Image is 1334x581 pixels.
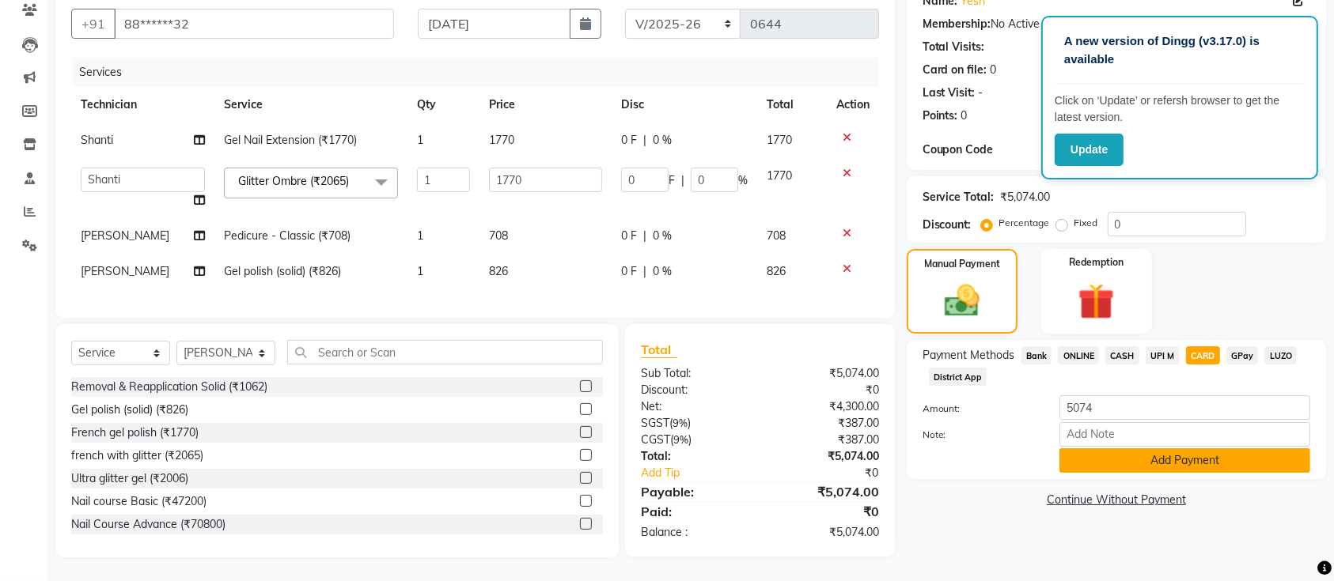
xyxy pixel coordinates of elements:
[81,133,113,147] span: Shanti
[81,264,169,278] span: [PERSON_NAME]
[929,368,987,386] span: District App
[1059,395,1310,420] input: Amount
[653,263,672,280] span: 0 %
[1069,255,1124,270] label: Redemption
[1186,346,1220,364] span: CARD
[629,382,760,398] div: Discount:
[629,432,760,448] div: ( )
[621,132,637,149] span: 0 F
[1001,189,1051,206] div: ₹5,074.00
[489,264,508,278] span: 826
[1064,32,1295,68] p: A new version of Dingg (v3.17.0) is available
[653,228,672,244] span: 0 %
[641,341,677,358] span: Total
[757,87,827,123] th: Total
[629,398,760,415] div: Net:
[629,365,760,382] div: Sub Total:
[643,263,646,280] span: |
[1059,422,1310,447] input: Add Note
[1058,346,1099,364] span: ONLINE
[349,174,356,188] a: x
[991,62,997,78] div: 0
[629,415,760,432] div: ( )
[224,133,357,147] span: Gel Nail Extension (₹1770)
[71,470,188,487] div: Ultra glitter gel (₹2006)
[629,448,760,465] div: Total:
[760,502,890,521] div: ₹0
[417,133,423,147] span: 1
[641,432,670,447] span: CGST
[782,465,891,481] div: ₹0
[224,264,341,278] span: Gel polish (solid) (₹826)
[961,108,968,124] div: 0
[643,132,646,149] span: |
[767,264,786,278] span: 826
[1055,92,1305,126] p: Click on ‘Update’ or refersh browser to get the latest version.
[923,39,985,55] div: Total Visits:
[923,62,987,78] div: Card on file:
[641,416,669,430] span: SGST
[923,108,958,124] div: Points:
[924,257,1000,271] label: Manual Payment
[760,398,890,415] div: ₹4,300.00
[1226,346,1259,364] span: GPay
[923,16,1310,32] div: No Active Membership
[760,524,890,541] div: ₹5,074.00
[71,516,225,533] div: Nail Course Advance (₹70800)
[767,168,792,183] span: 1770
[934,281,991,321] img: _cash.svg
[71,493,207,510] div: Nail course Basic (₹47200)
[760,432,890,448] div: ₹387.00
[760,382,890,398] div: ₹0
[1067,279,1126,324] img: _gift.svg
[738,172,748,189] span: %
[629,524,760,541] div: Balance :
[643,228,646,244] span: |
[910,492,1323,508] a: Continue Without Payment
[71,87,214,123] th: Technician
[767,228,786,243] span: 708
[923,16,991,32] div: Membership:
[673,433,688,446] span: 9%
[923,347,1015,364] span: Payment Methods
[760,365,890,382] div: ₹5,074.00
[612,87,757,123] th: Disc
[1021,346,1052,364] span: Bank
[81,228,169,243] span: [PERSON_NAME]
[489,133,514,147] span: 1770
[1146,346,1180,364] span: UPI M
[767,133,792,147] span: 1770
[979,85,983,101] div: -
[621,228,637,244] span: 0 F
[629,502,760,521] div: Paid:
[479,87,611,123] th: Price
[673,417,688,429] span: 9%
[669,172,675,189] span: F
[71,379,267,395] div: Removal & Reapplication Solid (₹1062)
[923,141,1052,158] div: Coupon Code
[417,228,423,243] span: 1
[287,340,603,364] input: Search or Scan
[911,428,1048,442] label: Note:
[681,172,684,189] span: |
[1055,134,1124,166] button: Update
[417,264,423,278] span: 1
[73,58,891,87] div: Services
[1074,216,1098,230] label: Fixed
[214,87,407,123] th: Service
[71,402,188,418] div: Gel polish (solid) (₹826)
[407,87,479,123] th: Qty
[621,263,637,280] span: 0 F
[1105,346,1139,364] span: CASH
[629,482,760,501] div: Payable:
[238,174,349,188] span: Glitter Ombre (₹2065)
[911,402,1048,416] label: Amount:
[1264,346,1297,364] span: LUZO
[923,189,995,206] div: Service Total:
[827,87,879,123] th: Action
[760,482,890,501] div: ₹5,074.00
[760,448,890,465] div: ₹5,074.00
[923,85,976,101] div: Last Visit:
[760,415,890,432] div: ₹387.00
[114,9,394,39] input: Search by Name/Mobile/Email/Code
